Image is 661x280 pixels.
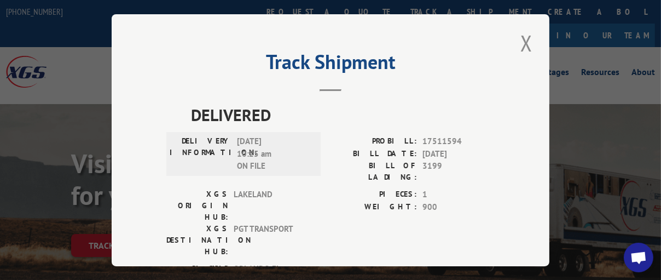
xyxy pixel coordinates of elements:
[330,160,417,183] label: BILL OF LADING:
[330,147,417,160] label: BILL DATE:
[422,147,495,160] span: [DATE]
[234,223,308,258] span: PGT TRANSPORT
[166,188,228,223] label: XGS ORIGIN HUB:
[166,223,228,258] label: XGS DESTINATION HUB:
[422,160,495,183] span: 3199
[234,188,308,223] span: LAKELAND
[330,188,417,201] label: PIECES:
[422,201,495,213] span: 900
[624,243,653,272] a: Open chat
[170,135,231,173] label: DELIVERY INFORMATION:
[191,102,495,127] span: DELIVERED
[330,201,417,213] label: WEIGHT:
[237,135,311,173] span: [DATE] 10:25 am ON FILE
[422,135,495,148] span: 17511594
[330,135,417,148] label: PROBILL:
[166,54,495,75] h2: Track Shipment
[422,188,495,201] span: 1
[517,28,536,58] button: Close modal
